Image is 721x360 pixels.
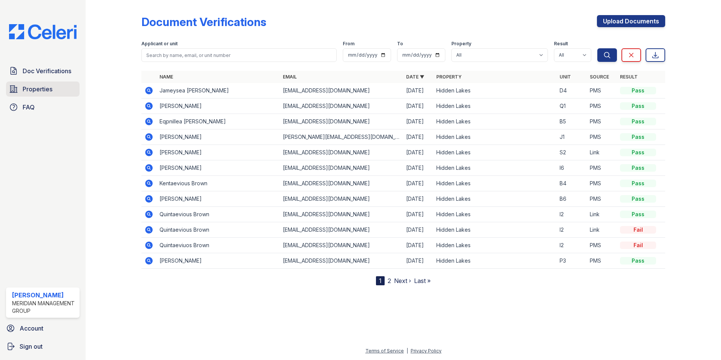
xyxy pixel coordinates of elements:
[620,180,656,187] div: Pass
[620,87,656,94] div: Pass
[280,83,403,98] td: [EMAIL_ADDRESS][DOMAIN_NAME]
[557,207,587,222] td: I2
[156,238,280,253] td: Quintaeviuos Brown
[3,24,83,39] img: CE_Logo_Blue-a8612792a0a2168367f1c8372b55b34899dd931a85d93a1a3d3e32e68fde9ad4.png
[620,133,656,141] div: Pass
[557,222,587,238] td: I2
[141,48,337,62] input: Search by name, email, or unit number
[20,324,43,333] span: Account
[414,277,431,285] a: Last »
[560,74,571,80] a: Unit
[156,160,280,176] td: [PERSON_NAME]
[397,41,403,47] label: To
[280,191,403,207] td: [EMAIL_ADDRESS][DOMAIN_NAME]
[557,238,587,253] td: I2
[587,207,617,222] td: Link
[156,98,280,114] td: [PERSON_NAME]
[587,238,617,253] td: PMS
[23,103,35,112] span: FAQ
[403,207,433,222] td: [DATE]
[6,100,80,115] a: FAQ
[280,238,403,253] td: [EMAIL_ADDRESS][DOMAIN_NAME]
[280,160,403,176] td: [EMAIL_ADDRESS][DOMAIN_NAME]
[433,160,557,176] td: Hidden Lakes
[141,41,178,47] label: Applicant or unit
[620,257,656,265] div: Pass
[160,74,173,80] a: Name
[557,145,587,160] td: S2
[451,41,471,47] label: Property
[156,253,280,269] td: [PERSON_NAME]
[388,277,391,285] a: 2
[587,160,617,176] td: PMS
[557,160,587,176] td: I6
[280,207,403,222] td: [EMAIL_ADDRESS][DOMAIN_NAME]
[403,176,433,191] td: [DATE]
[280,145,403,160] td: [EMAIL_ADDRESS][DOMAIN_NAME]
[620,102,656,110] div: Pass
[557,83,587,98] td: D4
[280,129,403,145] td: [PERSON_NAME][EMAIL_ADDRESS][DOMAIN_NAME]
[590,74,609,80] a: Source
[156,191,280,207] td: [PERSON_NAME]
[587,145,617,160] td: Link
[365,348,404,354] a: Terms of Service
[557,176,587,191] td: B4
[3,321,83,336] a: Account
[376,276,385,285] div: 1
[411,348,442,354] a: Privacy Policy
[557,129,587,145] td: J1
[23,66,71,75] span: Doc Verifications
[280,114,403,129] td: [EMAIL_ADDRESS][DOMAIN_NAME]
[141,15,266,29] div: Document Verifications
[403,222,433,238] td: [DATE]
[156,207,280,222] td: Quintaevious Brown
[6,63,80,78] a: Doc Verifications
[620,74,638,80] a: Result
[433,207,557,222] td: Hidden Lakes
[620,195,656,203] div: Pass
[597,15,665,27] a: Upload Documents
[433,114,557,129] td: Hidden Lakes
[554,41,568,47] label: Result
[280,98,403,114] td: [EMAIL_ADDRESS][DOMAIN_NAME]
[407,348,408,354] div: |
[403,98,433,114] td: [DATE]
[6,82,80,97] a: Properties
[557,114,587,129] td: B5
[156,176,280,191] td: Kentaevious Brown
[403,191,433,207] td: [DATE]
[433,222,557,238] td: Hidden Lakes
[620,211,656,218] div: Pass
[436,74,462,80] a: Property
[156,114,280,129] td: Eqpnillea [PERSON_NAME]
[433,238,557,253] td: Hidden Lakes
[587,129,617,145] td: PMS
[620,242,656,249] div: Fail
[433,129,557,145] td: Hidden Lakes
[403,238,433,253] td: [DATE]
[587,253,617,269] td: PMS
[433,83,557,98] td: Hidden Lakes
[156,129,280,145] td: [PERSON_NAME]
[587,222,617,238] td: Link
[620,164,656,172] div: Pass
[587,114,617,129] td: PMS
[403,83,433,98] td: [DATE]
[20,342,43,351] span: Sign out
[620,118,656,125] div: Pass
[3,339,83,354] a: Sign out
[587,98,617,114] td: PMS
[403,253,433,269] td: [DATE]
[433,145,557,160] td: Hidden Lakes
[433,176,557,191] td: Hidden Lakes
[403,145,433,160] td: [DATE]
[557,98,587,114] td: Q1
[587,191,617,207] td: PMS
[156,222,280,238] td: Quintaevious Brown
[156,83,280,98] td: Jameysea [PERSON_NAME]
[12,291,77,300] div: [PERSON_NAME]
[343,41,354,47] label: From
[433,253,557,269] td: Hidden Lakes
[23,85,52,94] span: Properties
